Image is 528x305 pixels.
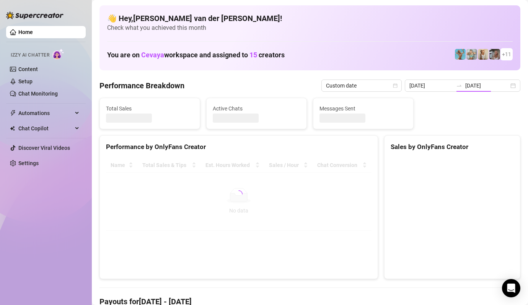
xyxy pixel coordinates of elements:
span: thunderbolt [10,110,16,116]
img: Olivia [466,49,477,60]
span: loading [233,188,244,199]
span: + 11 [502,50,511,58]
h1: You are on workspace and assigned to creators [107,51,285,59]
span: Total Sales [106,104,194,113]
a: Settings [18,160,39,166]
input: End date [465,81,509,90]
a: Setup [18,78,33,84]
span: swap-right [456,83,462,89]
span: Izzy AI Chatter [11,52,49,59]
a: Chat Monitoring [18,91,58,97]
input: Start date [409,81,453,90]
div: Open Intercom Messenger [502,279,520,297]
div: Performance by OnlyFans Creator [106,142,372,152]
span: Active Chats [213,104,300,113]
img: logo-BBDzfeDw.svg [6,11,64,19]
span: calendar [393,83,398,88]
span: Messages Sent [319,104,407,113]
img: Megan [478,49,489,60]
span: Cevaya [141,51,164,59]
img: Chat Copilot [10,126,15,131]
a: Discover Viral Videos [18,145,70,151]
img: Natalia [489,49,500,60]
h4: Performance Breakdown [99,80,184,91]
img: Dominis [455,49,466,60]
span: Custom date [326,80,397,91]
a: Home [18,29,33,35]
span: Check what you achieved this month [107,24,513,32]
span: to [456,83,462,89]
h4: 👋 Hey, [PERSON_NAME] van der [PERSON_NAME] ! [107,13,513,24]
img: AI Chatter [52,49,64,60]
div: Sales by OnlyFans Creator [391,142,514,152]
span: Automations [18,107,73,119]
span: 15 [249,51,257,59]
a: Content [18,66,38,72]
span: Chat Copilot [18,122,73,135]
